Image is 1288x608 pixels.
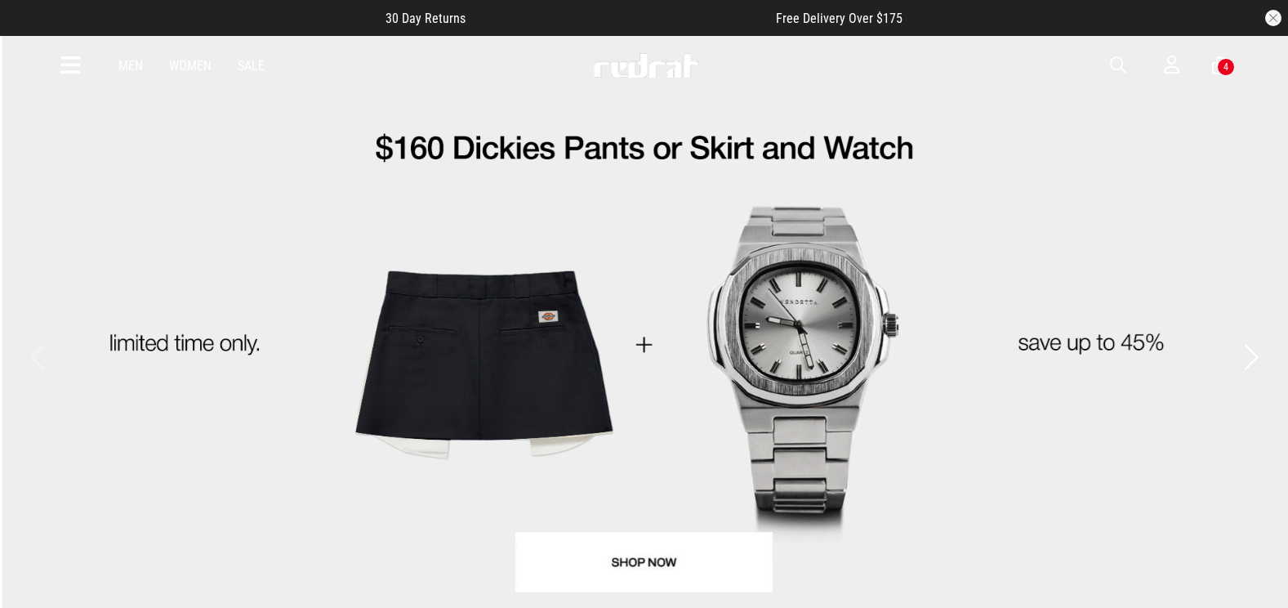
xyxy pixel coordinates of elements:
[498,10,743,26] iframe: Customer reviews powered by Trustpilot
[1223,61,1228,73] div: 4
[169,58,212,74] a: Women
[776,11,902,26] span: Free Delivery Over $175
[1212,57,1228,74] a: 4
[118,58,143,74] a: Men
[26,339,48,375] button: Previous slide
[386,11,466,26] span: 30 Day Returns
[592,53,700,78] img: Redrat logo
[238,58,265,74] a: Sale
[1240,339,1262,375] button: Next slide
